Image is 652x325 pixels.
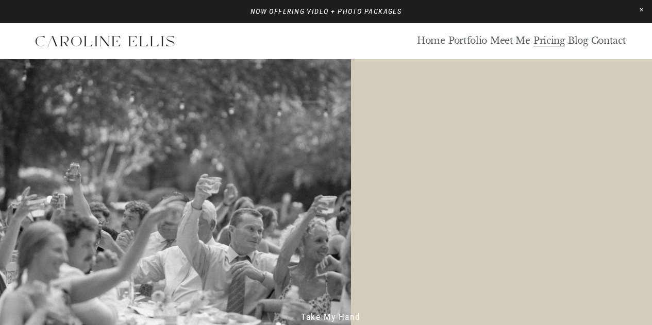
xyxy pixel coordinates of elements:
[490,36,530,47] a: Meet Me
[533,36,565,47] a: Pricing
[568,36,588,47] a: Blog
[301,312,360,322] span: Take My Hand
[26,28,183,54] img: Western North Carolina Faith Based Elopement Photographer
[417,36,445,47] a: Home
[448,36,487,47] a: Portfolio
[591,36,626,47] a: Contact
